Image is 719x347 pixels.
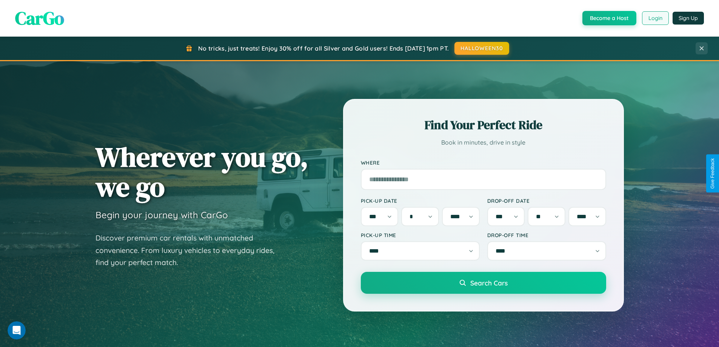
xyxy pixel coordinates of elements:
[487,197,606,204] label: Drop-off Date
[470,279,508,287] span: Search Cars
[642,11,669,25] button: Login
[487,232,606,238] label: Drop-off Time
[95,142,308,202] h1: Wherever you go, we go
[95,209,228,221] h3: Begin your journey with CarGo
[198,45,449,52] span: No tricks, just treats! Enjoy 30% off for all Silver and Gold users! Ends [DATE] 1pm PT.
[673,12,704,25] button: Sign Up
[361,197,480,204] label: Pick-up Date
[454,42,509,55] button: HALLOWEEN30
[361,117,606,133] h2: Find Your Perfect Ride
[95,232,284,269] p: Discover premium car rentals with unmatched convenience. From luxury vehicles to everyday rides, ...
[582,11,636,25] button: Become a Host
[361,137,606,148] p: Book in minutes, drive in style
[8,321,26,339] iframe: Intercom live chat
[15,6,64,31] span: CarGo
[361,232,480,238] label: Pick-up Time
[361,272,606,294] button: Search Cars
[710,158,715,189] div: Give Feedback
[361,159,606,166] label: Where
